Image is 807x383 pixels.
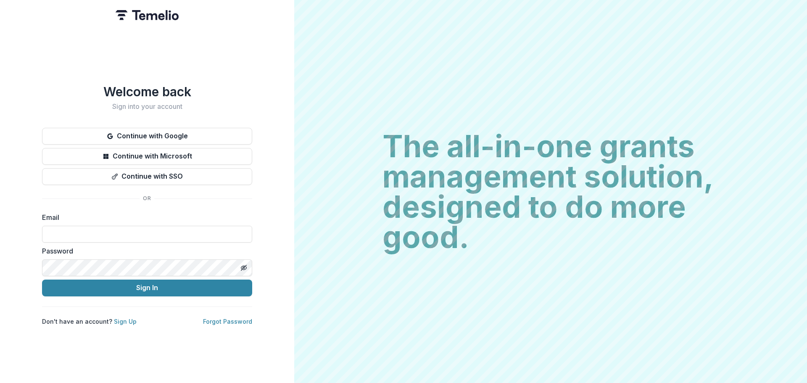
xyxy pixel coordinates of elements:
button: Continue with SSO [42,168,252,185]
button: Sign In [42,280,252,296]
a: Forgot Password [203,318,252,325]
a: Sign Up [114,318,137,325]
button: Continue with Google [42,128,252,145]
p: Don't have an account? [42,317,137,326]
h2: Sign into your account [42,103,252,111]
label: Email [42,212,247,222]
img: Temelio [116,10,179,20]
h1: Welcome back [42,84,252,99]
label: Password [42,246,247,256]
button: Continue with Microsoft [42,148,252,165]
button: Toggle password visibility [237,261,251,275]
